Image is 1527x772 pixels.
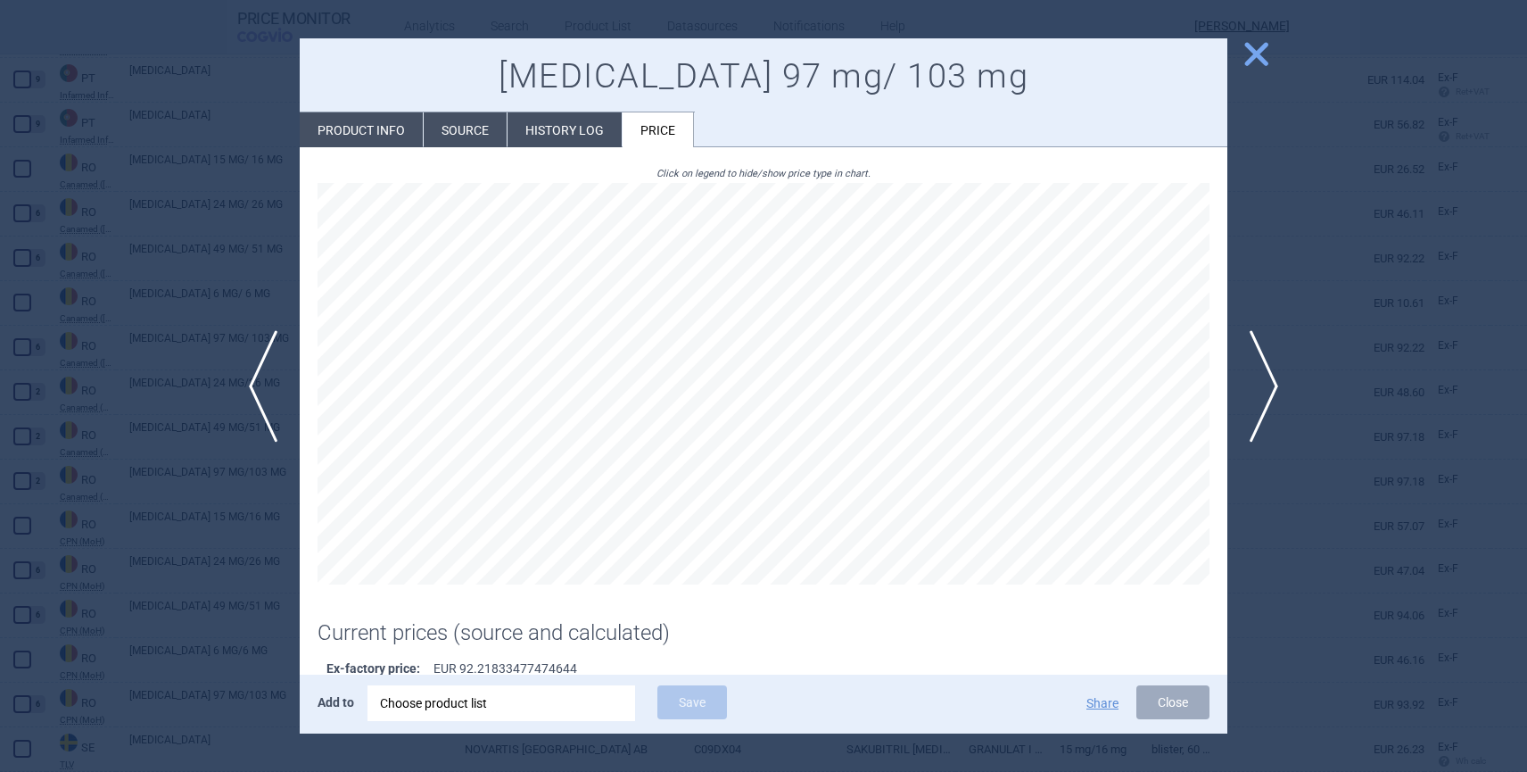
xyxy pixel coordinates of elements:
p: Add to [318,685,354,719]
button: Share [1086,697,1118,710]
li: Product info [300,112,423,147]
div: Choose product list [367,685,635,721]
li: Price [623,112,694,147]
li: History log [508,112,622,147]
div: Choose product list [380,685,623,721]
h1: [MEDICAL_DATA] 97 mg/ 103 mg [318,56,1209,97]
li: EUR 92.21833477474644 [326,655,1227,682]
button: Save [657,685,727,719]
button: Close [1136,685,1209,719]
h1: Current prices (source and calculated) [318,620,1209,646]
li: Source [424,112,507,147]
strong: Ex-factory price : [326,655,433,682]
p: Click on legend to hide/show price type in chart. [318,165,1209,183]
